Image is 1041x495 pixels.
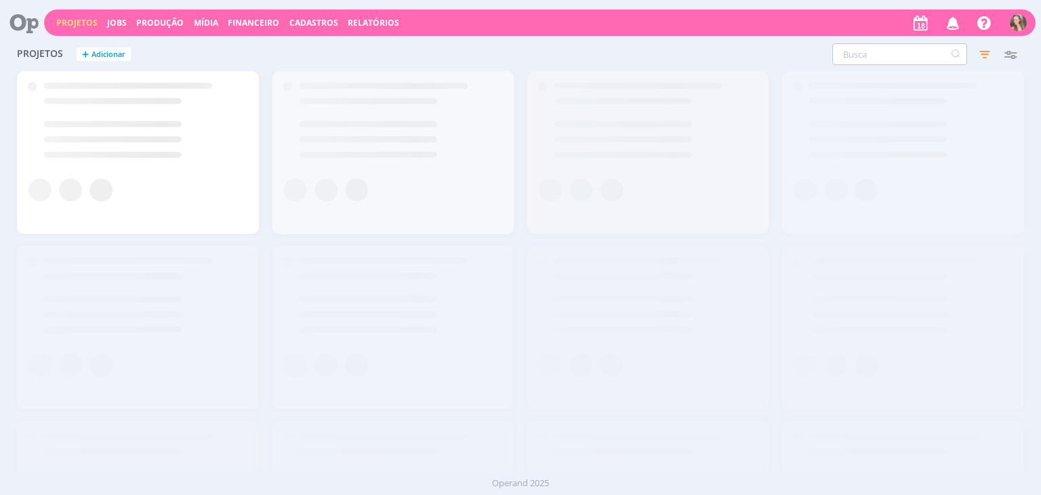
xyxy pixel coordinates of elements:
[289,17,338,28] span: Cadastros
[82,47,89,62] span: +
[103,18,131,28] button: Jobs
[224,18,283,28] button: Financeiro
[77,47,131,62] button: +Adicionar
[1009,11,1027,35] button: G
[285,18,342,28] button: Cadastros
[56,17,98,28] a: Projetos
[132,18,188,28] button: Produção
[344,18,403,28] button: Relatórios
[1010,14,1027,31] img: G
[228,17,279,28] a: Financeiro
[17,48,63,60] span: Projetos
[348,17,399,28] a: Relatórios
[52,18,102,28] button: Projetos
[194,17,218,28] a: Mídia
[107,17,127,28] a: Jobs
[136,17,184,28] a: Produção
[832,43,967,65] input: Busca
[190,18,222,28] button: Mídia
[91,50,125,59] span: Adicionar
